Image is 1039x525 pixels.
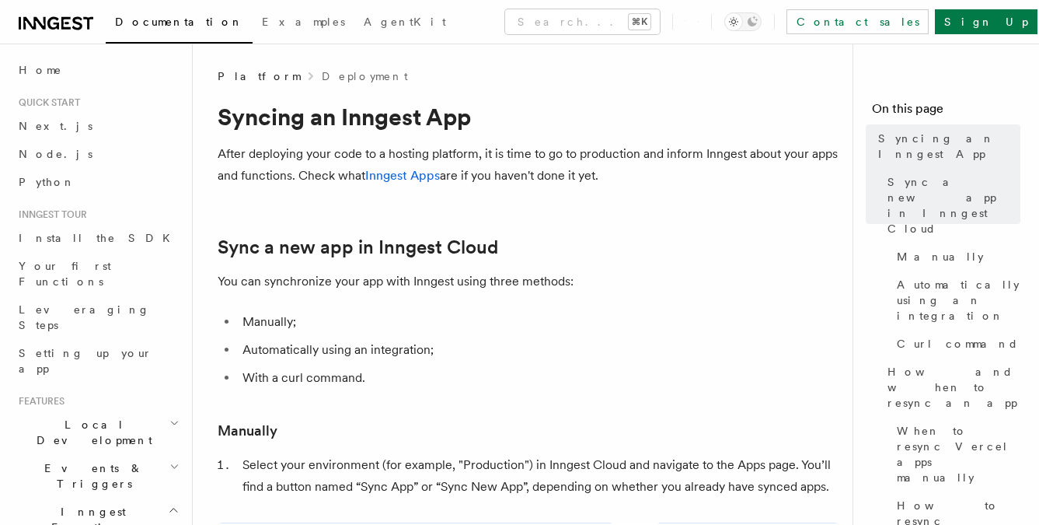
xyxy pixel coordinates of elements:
span: Setting up your app [19,347,152,375]
a: Automatically using an integration [891,271,1020,330]
span: Quick start [12,96,80,109]
h1: Syncing an Inngest App [218,103,839,131]
span: Platform [218,68,300,84]
span: Syncing an Inngest App [878,131,1020,162]
a: When to resync Vercel apps manually [891,417,1020,492]
button: Local Development [12,411,183,454]
span: Inngest tour [12,208,87,221]
a: Curl command [891,330,1020,358]
span: Manually [897,249,984,264]
img: tab_keywords_by_traffic_grey.svg [155,90,167,103]
a: Manually [218,420,277,442]
a: Setting up your app [12,339,183,383]
p: After deploying your code to a hosting platform, it is time to go to production and inform Innges... [218,143,839,187]
span: Sync a new app in Inngest Cloud [887,174,1020,236]
img: logo_orange.svg [25,25,37,37]
img: website_grey.svg [25,40,37,53]
li: Select your environment (for example, "Production") in Inngest Cloud and navigate to the Apps pag... [238,454,839,498]
span: How and when to resync an app [887,364,1020,411]
span: Python [19,176,75,188]
span: Your first Functions [19,260,111,288]
a: Your first Functions [12,252,183,296]
span: Install the SDK [19,232,180,244]
span: Curl command [897,336,1019,352]
div: Domain: [DOMAIN_NAME] [40,40,171,53]
a: Examples [253,5,354,42]
span: Automatically using an integration [897,277,1020,324]
span: Features [12,395,65,408]
a: Contact sales [786,9,929,34]
span: Documentation [115,16,243,28]
a: Leveraging Steps [12,296,183,339]
span: Leveraging Steps [19,303,150,331]
a: Node.js [12,140,183,168]
a: AgentKit [354,5,455,42]
a: Inngest Apps [365,168,440,183]
button: Toggle dark mode [724,12,762,31]
img: tab_domain_overview_orange.svg [42,90,54,103]
a: How and when to resync an app [881,358,1020,417]
div: v 4.0.25 [44,25,76,37]
span: Home [19,62,62,78]
li: With a curl command. [238,367,839,389]
li: Automatically using an integration; [238,339,839,361]
span: Local Development [12,417,169,448]
div: Keywords by Traffic [172,92,262,102]
a: Home [12,56,183,84]
a: Manually [891,243,1020,271]
a: Python [12,168,183,196]
a: Documentation [106,5,253,44]
button: Events & Triggers [12,454,183,498]
a: Sign Up [935,9,1037,34]
span: AgentKit [364,16,446,28]
span: When to resync Vercel apps manually [897,423,1020,485]
div: Domain Overview [59,92,139,102]
button: Search...⌘K [505,9,660,34]
a: Next.js [12,112,183,140]
kbd: ⌘K [629,14,650,30]
h4: On this page [872,100,1020,124]
a: Sync a new app in Inngest Cloud [881,168,1020,243]
span: Node.js [19,148,92,160]
a: Syncing an Inngest App [872,124,1020,168]
a: Sync a new app in Inngest Cloud [218,236,498,258]
span: Next.js [19,120,92,132]
a: Install the SDK [12,224,183,252]
li: Manually; [238,311,839,333]
span: Events & Triggers [12,460,169,492]
a: Deployment [322,68,408,84]
span: Examples [262,16,345,28]
p: You can synchronize your app with Inngest using three methods: [218,271,839,292]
